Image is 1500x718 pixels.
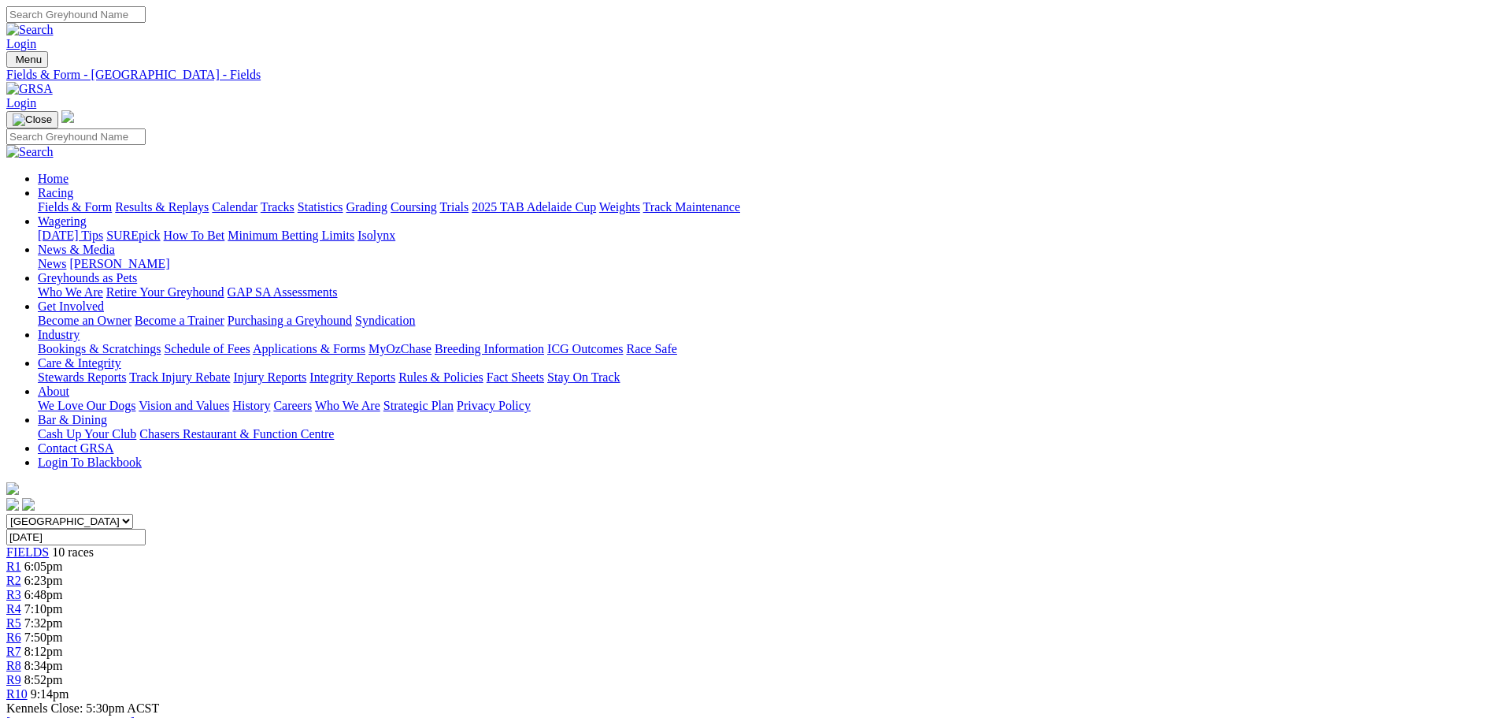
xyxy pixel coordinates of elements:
a: About [38,385,69,398]
a: Careers [273,399,312,412]
a: MyOzChase [369,342,431,355]
a: R4 [6,602,21,616]
a: Vision and Values [139,399,229,412]
a: Isolynx [357,229,395,242]
a: Who We Are [38,285,103,299]
div: Bar & Dining [38,427,1494,441]
a: Syndication [355,314,415,327]
a: Login [6,37,36,50]
a: R9 [6,673,21,686]
a: Greyhounds as Pets [38,271,137,285]
img: facebook.svg [6,498,19,511]
a: Applications & Forms [253,342,365,355]
input: Search [6,6,146,23]
a: Fields & Form [38,200,112,214]
a: Weights [599,200,640,214]
a: [DATE] Tips [38,229,103,242]
span: 6:05pm [24,560,63,573]
img: Search [6,145,54,159]
a: News [38,257,66,270]
button: Toggle navigation [6,51,48,68]
div: Care & Integrity [38,370,1494,385]
a: 2025 TAB Adelaide Cup [472,200,596,214]
a: R5 [6,616,21,630]
a: GAP SA Assessments [228,285,338,299]
a: Racing [38,186,73,199]
a: News & Media [38,243,115,256]
a: History [232,399,270,412]
a: R10 [6,687,28,701]
a: R2 [6,574,21,587]
span: 6:48pm [24,588,63,601]
a: Integrity Reports [309,370,395,384]
a: Login To Blackbook [38,456,142,469]
input: Select date [6,529,146,545]
a: R8 [6,659,21,672]
a: R7 [6,645,21,658]
a: Results & Replays [115,200,209,214]
button: Toggle navigation [6,111,58,128]
input: Search [6,128,146,145]
a: Get Involved [38,299,104,313]
a: Chasers Restaurant & Function Centre [139,427,334,441]
a: Calendar [212,200,257,214]
a: R3 [6,588,21,601]
a: R1 [6,560,21,573]
span: 7:32pm [24,616,63,630]
img: Search [6,23,54,37]
a: Login [6,96,36,110]
div: Greyhounds as Pets [38,285,1494,299]
div: Wagering [38,229,1494,243]
a: Minimum Betting Limits [228,229,354,242]
span: Menu [16,54,42,65]
span: 10 races [52,545,94,559]
div: Get Involved [38,314,1494,328]
a: We Love Our Dogs [38,399,135,412]
a: Cash Up Your Club [38,427,136,441]
a: Fields & Form - [GEOGRAPHIC_DATA] - Fields [6,68,1494,82]
img: logo-grsa-white.png [61,110,74,123]
span: 7:50pm [24,631,63,644]
img: Close [13,113,52,126]
img: twitter.svg [22,498,35,511]
a: Schedule of Fees [164,342,250,355]
a: R6 [6,631,21,644]
a: Who We Are [315,399,380,412]
a: Home [38,172,69,185]
span: 9:14pm [31,687,69,701]
a: FIELDS [6,545,49,559]
span: 8:34pm [24,659,63,672]
span: Kennels Close: 5:30pm ACST [6,701,159,715]
a: Track Injury Rebate [129,370,230,384]
a: Statistics [298,200,343,214]
a: Become a Trainer [135,314,224,327]
a: Injury Reports [233,370,306,384]
a: Tracks [261,200,294,214]
div: News & Media [38,257,1494,271]
a: SUREpick [106,229,160,242]
a: Purchasing a Greyhound [228,314,352,327]
a: Wagering [38,214,87,228]
a: Bookings & Scratchings [38,342,161,355]
a: How To Bet [164,229,225,242]
a: Coursing [391,200,437,214]
a: Strategic Plan [383,399,454,412]
span: 7:10pm [24,602,63,616]
a: [PERSON_NAME] [69,257,169,270]
a: Privacy Policy [457,399,531,412]
span: 8:52pm [24,673,63,686]
a: Bar & Dining [38,413,107,426]
a: Stewards Reports [38,370,126,384]
div: Industry [38,342,1494,356]
a: Track Maintenance [643,200,740,214]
